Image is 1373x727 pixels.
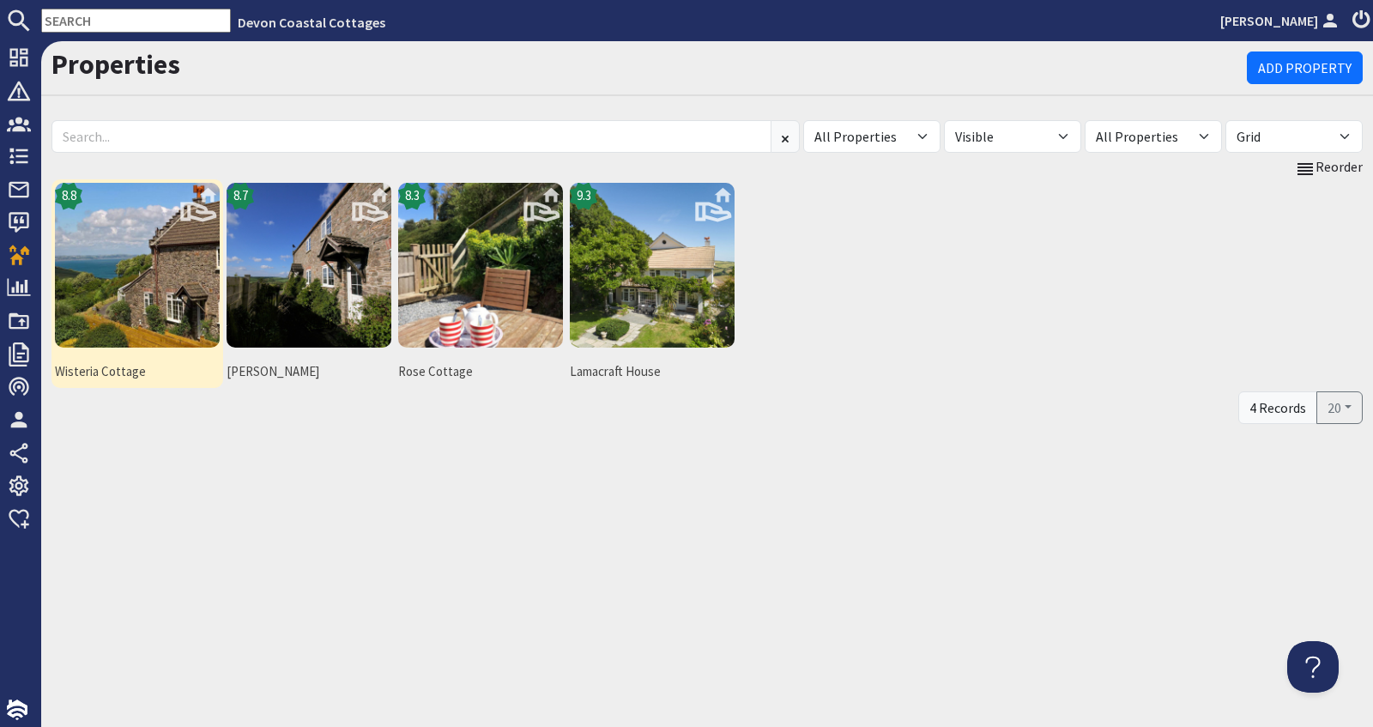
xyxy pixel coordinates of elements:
[570,183,735,348] img: Lamacraft House's icon
[398,183,563,348] img: Rose Cottage's icon
[395,179,566,388] a: Rose Cottage's icon8.3Rose Cottage
[55,183,220,348] img: Wisteria Cottage's icon
[51,120,771,153] input: Search...
[1316,391,1363,424] button: 20
[566,179,738,388] a: Lamacraft House's icon9.3Lamacraft House
[7,700,27,720] img: staytech_i_w-64f4e8e9ee0a9c174fd5317b4b171b261742d2d393467e5bdba4413f4f884c10.svg
[227,183,391,348] img: Jasmine Cottage's icon
[51,47,180,82] a: Properties
[223,179,395,388] a: Jasmine Cottage's icon8.7[PERSON_NAME]
[233,186,248,206] span: 8.7
[62,186,76,206] span: 8.8
[1295,156,1363,179] a: Reorder
[41,9,231,33] input: SEARCH
[1247,51,1363,84] a: Add Property
[238,14,385,31] a: Devon Coastal Cottages
[1220,10,1342,31] a: [PERSON_NAME]
[51,179,223,388] a: Wisteria Cottage's icon8.8Wisteria Cottage
[1287,641,1339,693] iframe: Toggle Customer Support
[398,362,563,382] span: Rose Cottage
[1238,391,1317,424] div: 4 Records
[570,362,735,382] span: Lamacraft House
[55,362,220,382] span: Wisteria Cottage
[227,362,391,382] span: [PERSON_NAME]
[577,186,591,206] span: 9.3
[405,186,420,206] span: 8.3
